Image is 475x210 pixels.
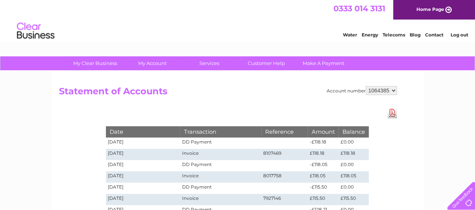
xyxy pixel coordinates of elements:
[106,149,180,160] td: [DATE]
[59,86,397,100] h2: Statement of Accounts
[261,149,308,160] td: 8107469
[180,171,261,183] td: Invoice
[180,137,261,149] td: DD Payment
[261,194,308,205] td: 7927146
[308,171,338,183] td: £118.05
[338,183,368,194] td: £0.00
[180,194,261,205] td: Invoice
[106,126,180,137] th: Date
[343,32,357,38] a: Water
[178,56,240,70] a: Services
[450,32,468,38] a: Log out
[106,160,180,171] td: [DATE]
[338,171,368,183] td: £118.05
[235,56,297,70] a: Customer Help
[338,126,368,137] th: Balance
[106,137,180,149] td: [DATE]
[362,32,378,38] a: Energy
[180,160,261,171] td: DD Payment
[121,56,183,70] a: My Account
[180,126,261,137] th: Transaction
[388,107,397,118] a: Download Pdf
[106,194,180,205] td: [DATE]
[327,86,397,95] div: Account number
[338,137,368,149] td: £0.00
[338,160,368,171] td: £0.00
[308,137,338,149] td: -£118.18
[308,126,338,137] th: Amount
[261,126,308,137] th: Reference
[60,4,415,36] div: Clear Business is a trading name of Verastar Limited (registered in [GEOGRAPHIC_DATA] No. 3667643...
[308,183,338,194] td: -£115.50
[180,149,261,160] td: Invoice
[425,32,443,38] a: Contact
[293,56,354,70] a: Make A Payment
[64,56,126,70] a: My Clear Business
[261,171,308,183] td: 8017758
[308,160,338,171] td: -£118.05
[308,149,338,160] td: £118.18
[180,183,261,194] td: DD Payment
[338,194,368,205] td: £115.50
[106,183,180,194] td: [DATE]
[333,4,385,13] a: 0333 014 3131
[106,171,180,183] td: [DATE]
[383,32,405,38] a: Telecoms
[338,149,368,160] td: £118.18
[308,194,338,205] td: £115.50
[17,20,55,42] img: logo.png
[410,32,421,38] a: Blog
